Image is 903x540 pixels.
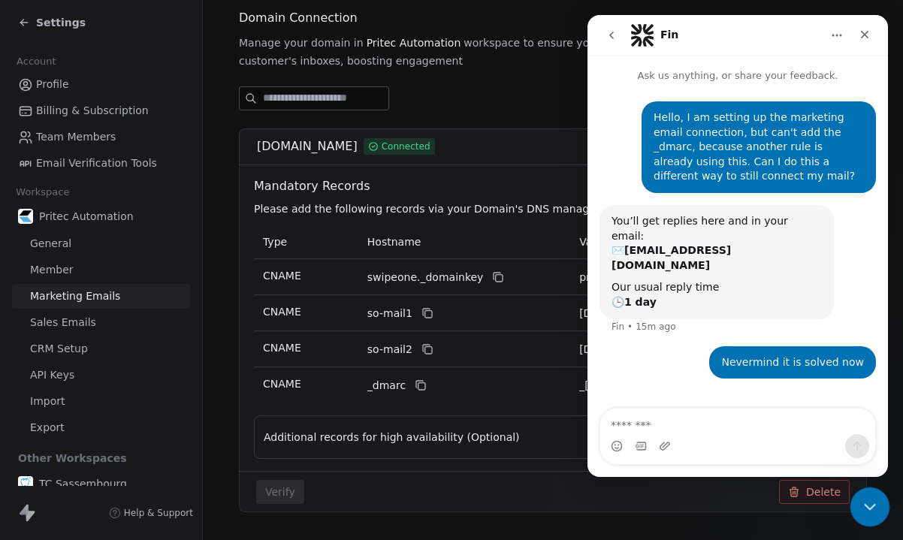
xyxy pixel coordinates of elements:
[12,72,190,97] a: Profile
[30,420,65,436] span: Export
[12,363,190,388] a: API Keys
[12,125,190,149] a: Team Members
[36,77,69,92] span: Profile
[587,15,888,477] iframe: Intercom live chat
[367,270,484,285] span: swipeone._domainkey
[367,342,412,357] span: so-mail2
[36,155,157,171] span: Email Verification Tools
[579,342,667,357] span: pritec-automationcom2.swipeone.email
[39,209,134,224] span: Pritec Automation
[36,15,86,30] span: Settings
[579,306,667,321] span: pritec-automationcom1.swipeone.email
[579,378,672,394] span: _dmarc.swipeone.email
[367,35,461,50] span: Pritec Automation
[239,9,358,27] span: Domain Connection
[464,35,671,50] span: workspace to ensure your emails reach
[239,53,463,68] span: customer's inboxes, boosting engagement
[257,137,358,155] span: [DOMAIN_NAME]
[264,428,842,446] button: Additional records for high availability (Optional)Recommended
[18,15,86,30] a: Settings
[850,487,890,527] iframe: Intercom live chat
[779,480,850,504] button: Delete
[124,507,193,519] span: Help & Support
[30,394,65,409] span: Import
[239,35,364,50] span: Manage your domain in
[12,310,190,335] a: Sales Emails
[263,306,301,318] span: CNAME
[30,367,74,383] span: API Keys
[18,209,33,224] img: b646f82e.png
[10,181,76,204] span: Workspace
[263,270,301,282] span: CNAME
[30,262,74,278] span: Member
[367,236,421,248] span: Hostname
[36,103,149,119] span: Billing & Subscription
[382,140,430,153] span: Connected
[263,342,301,354] span: CNAME
[30,288,120,304] span: Marketing Emails
[30,236,71,252] span: General
[30,315,96,330] span: Sales Emails
[12,389,190,414] a: Import
[263,378,301,390] span: CNAME
[264,430,520,445] span: Additional records for high availability (Optional)
[12,446,133,470] span: Other Workspaces
[36,129,116,145] span: Team Members
[109,507,193,519] a: Help & Support
[12,151,190,176] a: Email Verification Tools
[367,306,412,321] span: so-mail1
[12,98,190,123] a: Billing & Subscription
[39,476,127,491] span: TC Sassembourg
[10,50,62,73] span: Account
[12,284,190,309] a: Marketing Emails
[263,234,349,250] p: Type
[12,258,190,282] a: Member
[579,236,608,248] span: Value
[12,336,190,361] a: CRM Setup
[12,231,190,256] a: General
[256,480,304,504] button: Verify
[254,201,858,216] p: Please add the following records via your Domain's DNS manager. ( )
[12,415,190,440] a: Export
[30,341,88,357] span: CRM Setup
[367,378,406,394] span: _dmarc
[18,476,33,491] img: cropped-favo.png
[579,270,781,285] span: pritec-automationcom._domainkey.swipeone.email
[254,177,858,195] span: Mandatory Records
